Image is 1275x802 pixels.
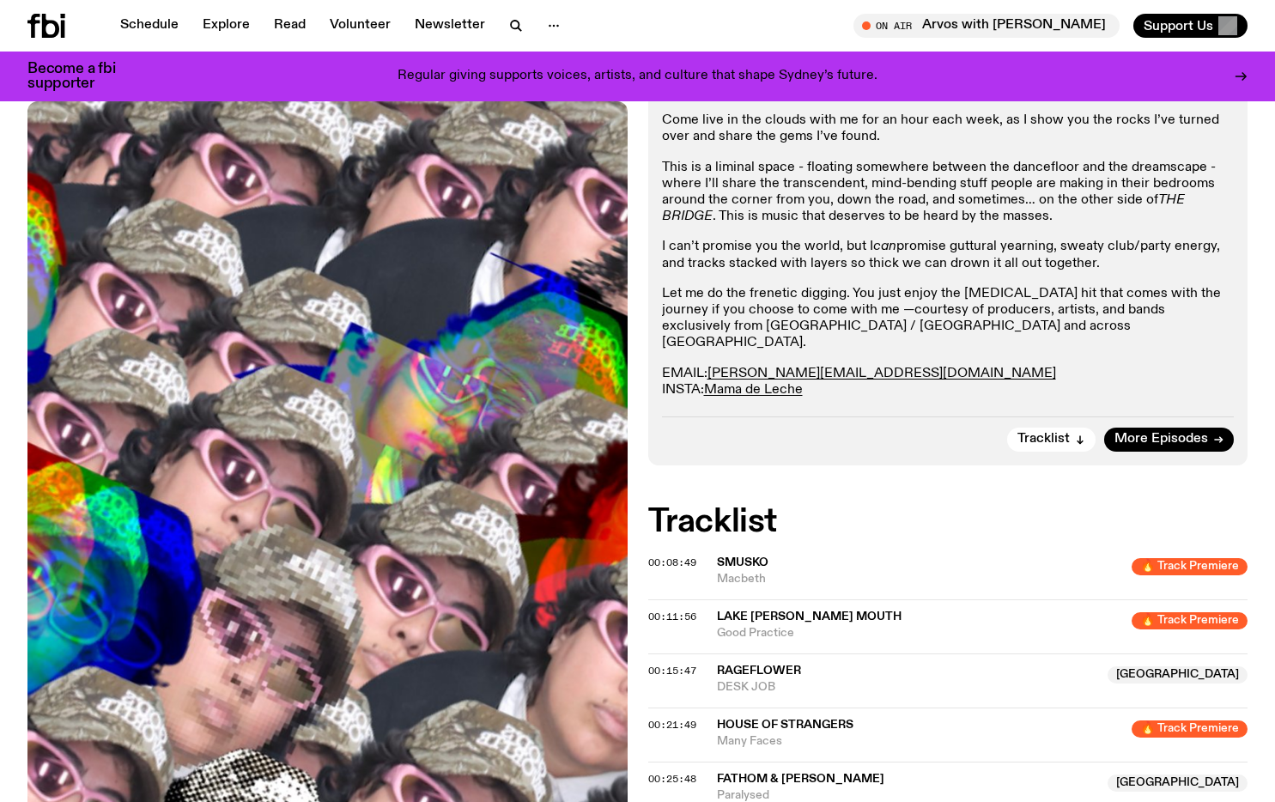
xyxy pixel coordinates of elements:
span: House of Strangers [717,719,853,731]
span: 🔥 Track Premiere [1132,558,1248,575]
span: Support Us [1144,18,1213,33]
p: EMAIL: INSTA: Text in: 0435 123 945 [662,366,1235,416]
a: Volunteer [319,14,401,38]
a: Mama de Leche [704,383,803,397]
a: Read [264,14,316,38]
p: This is a liminal space - floating somewhere between the dancefloor and the dreamscape - where I’... [662,160,1235,226]
button: 00:21:49 [648,720,696,730]
span: 00:08:49 [648,556,696,569]
span: Good Practice [717,625,1122,641]
span: Many Faces [717,733,1122,750]
button: Support Us [1133,14,1248,38]
button: 00:25:48 [648,775,696,784]
h3: Become a fbi supporter [27,62,137,91]
span: 00:21:49 [648,718,696,732]
span: 🔥 Track Premiere [1132,720,1248,738]
em: can [873,240,896,253]
span: 00:25:48 [648,772,696,786]
a: [PERSON_NAME][EMAIL_ADDRESS][DOMAIN_NAME] [707,367,1056,380]
span: LAKE [PERSON_NAME] MOUTH [717,611,902,623]
a: Explore [192,14,260,38]
em: THE BRIDGE [662,193,1185,223]
span: Fathom & [PERSON_NAME] [717,773,884,785]
span: Tracklist [1017,433,1070,446]
a: Schedule [110,14,189,38]
a: More Episodes [1104,428,1234,452]
p: I can’t promise you the world, but I promise guttural yearning, sweaty club/party energy, and tra... [662,239,1235,271]
span: Macbeth [717,571,1122,587]
button: On AirArvos with [PERSON_NAME] [853,14,1120,38]
span: More Episodes [1114,433,1208,446]
h2: Tracklist [648,507,1248,538]
p: Regular giving supports voices, artists, and culture that shape Sydney’s future. [398,69,877,84]
a: Newsletter [404,14,495,38]
span: 🔥 Track Premiere [1132,612,1248,629]
span: DESK JOB [717,679,1098,696]
button: 00:15:47 [648,666,696,676]
span: Smusko [717,556,768,568]
button: 00:11:56 [648,612,696,622]
span: 00:15:47 [648,664,696,677]
button: Tracklist [1007,428,1096,452]
span: RAGEFLOWER [717,665,801,677]
p: Let me do the frenetic digging. You just enjoy the [MEDICAL_DATA] hit that comes with the journey... [662,286,1235,352]
button: 00:08:49 [648,558,696,568]
span: 00:11:56 [648,610,696,623]
p: Come live in the clouds with me for an hour each week, as I show you the rocks I’ve turned over a... [662,112,1235,145]
span: [GEOGRAPHIC_DATA] [1108,775,1248,792]
span: [GEOGRAPHIC_DATA] [1108,666,1248,684]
